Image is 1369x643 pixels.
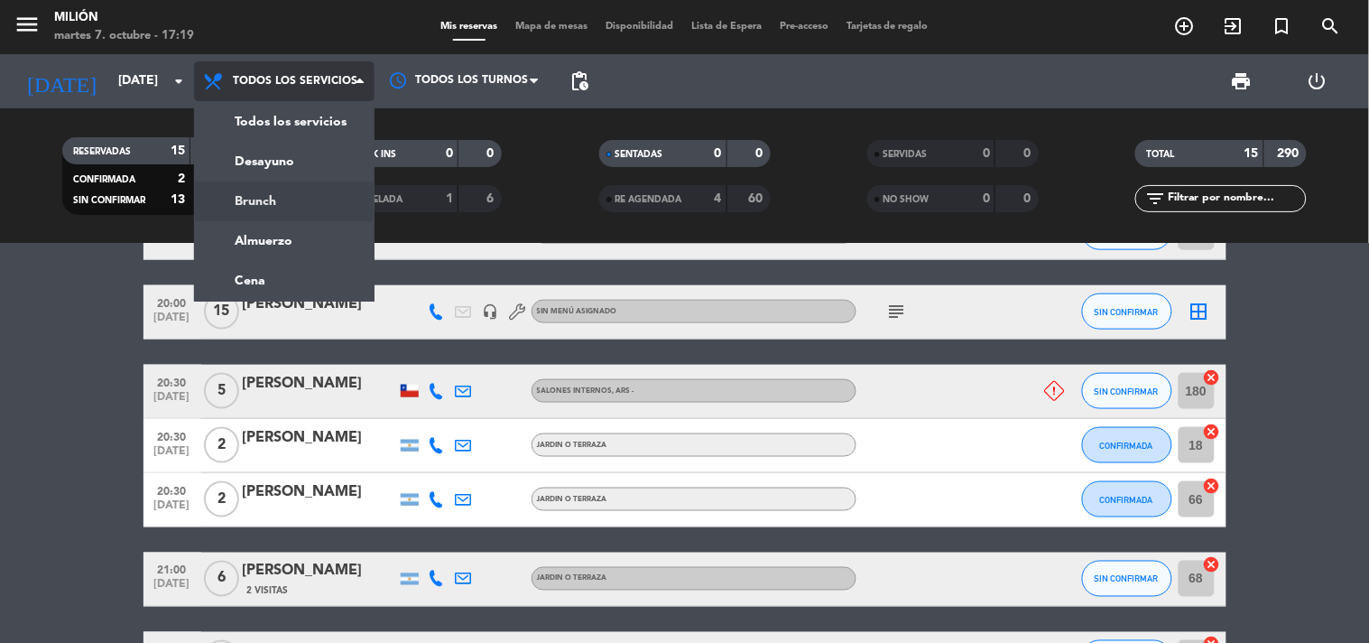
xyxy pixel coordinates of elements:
span: JARDIN o TERRAZA [537,442,607,449]
a: Almuerzo [195,221,374,261]
span: NO SHOW [883,195,930,204]
i: subject [886,301,908,322]
div: [PERSON_NAME] [243,560,396,583]
span: 5 [204,373,239,409]
span: Pre-acceso [771,22,837,32]
button: SIN CONFIRMAR [1082,561,1172,597]
i: cancel [1203,368,1221,387]
i: add_circle_outline [1174,15,1196,37]
span: Lista de Espera [682,22,771,32]
span: 6 [204,561,239,597]
span: SIN CONFIRMAR [1095,387,1159,396]
button: SIN CONFIRMAR [1082,373,1172,409]
strong: 60 [748,192,766,205]
span: , ARS - [613,387,634,395]
i: exit_to_app [1223,15,1244,37]
i: cancel [1203,556,1221,574]
strong: 0 [983,147,990,160]
strong: 15 [1244,147,1259,160]
div: Milión [54,9,194,27]
span: SERVIDAS [883,150,928,159]
span: [DATE] [150,312,195,332]
span: 2 [204,481,239,517]
i: cancel [1203,477,1221,495]
div: LOG OUT [1280,54,1355,108]
span: [DATE] [150,499,195,520]
span: Disponibilidad [597,22,682,32]
strong: 13 [171,193,185,206]
div: [PERSON_NAME] [243,293,396,316]
button: SIN CONFIRMAR [1082,294,1172,330]
div: [PERSON_NAME] [243,372,396,396]
i: [DATE] [14,61,109,101]
span: print [1231,70,1253,92]
a: Brunch [195,182,374,221]
span: CONFIRMADA [73,175,135,184]
span: SIN CONFIRMAR [73,196,145,205]
strong: 0 [487,147,498,160]
strong: 0 [755,147,766,160]
i: arrow_drop_down [168,70,190,92]
div: [PERSON_NAME] [243,426,396,450]
span: 20:30 [150,371,195,392]
span: SIN CONFIRMAR [1095,574,1159,584]
a: Cena [195,261,374,301]
button: menu [14,11,41,44]
span: SENTADAS [615,150,663,159]
span: Mis reservas [431,22,506,32]
div: martes 7. octubre - 17:19 [54,27,194,45]
span: SALONES INTERNOS [537,387,634,395]
input: Filtrar por nombre... [1166,189,1306,209]
span: TOTAL [1146,150,1174,159]
span: Mapa de mesas [506,22,597,32]
div: [PERSON_NAME] [243,480,396,504]
strong: 6 [487,192,498,205]
strong: 2 [178,172,185,185]
span: 21:00 [150,559,195,580]
a: Desayuno [195,142,374,182]
span: Todos los servicios [233,75,357,88]
strong: 0 [446,147,453,160]
strong: 1 [446,192,453,205]
span: CANCELADA [347,195,402,204]
span: JARDIN o TERRAZA [537,575,607,582]
i: search [1320,15,1342,37]
span: Sin menú asignado [537,308,617,315]
span: [DATE] [150,579,195,600]
strong: 0 [983,192,990,205]
span: 20:30 [150,425,195,446]
strong: 15 [171,144,185,157]
i: headset_mic [483,303,499,320]
strong: 0 [1023,147,1034,160]
strong: 0 [715,147,722,160]
span: JARDIN o TERRAZA [537,496,607,503]
span: 20:30 [150,480,195,500]
i: turned_in_not [1272,15,1293,37]
span: RE AGENDADA [615,195,682,204]
span: [DATE] [150,391,195,412]
span: [DATE] [150,445,195,466]
span: 20:00 [150,292,195,312]
span: pending_actions [569,70,590,92]
i: menu [14,11,41,38]
i: power_settings_new [1307,70,1328,92]
span: CONFIRMADA [1100,495,1153,505]
strong: 4 [715,192,722,205]
i: border_all [1189,301,1210,322]
span: Tarjetas de regalo [837,22,938,32]
i: filter_list [1144,188,1166,210]
button: CONFIRMADA [1082,481,1172,517]
button: CONFIRMADA [1082,427,1172,463]
strong: 0 [1023,192,1034,205]
span: 15 [204,294,239,330]
a: Todos los servicios [195,102,374,142]
span: CONFIRMADA [1100,441,1153,451]
i: cancel [1203,423,1221,441]
span: RESERVADAS [73,147,131,156]
span: 2 Visitas [247,584,289,599]
span: 2 [204,427,239,463]
span: SIN CONFIRMAR [1095,307,1159,317]
strong: 290 [1278,147,1303,160]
